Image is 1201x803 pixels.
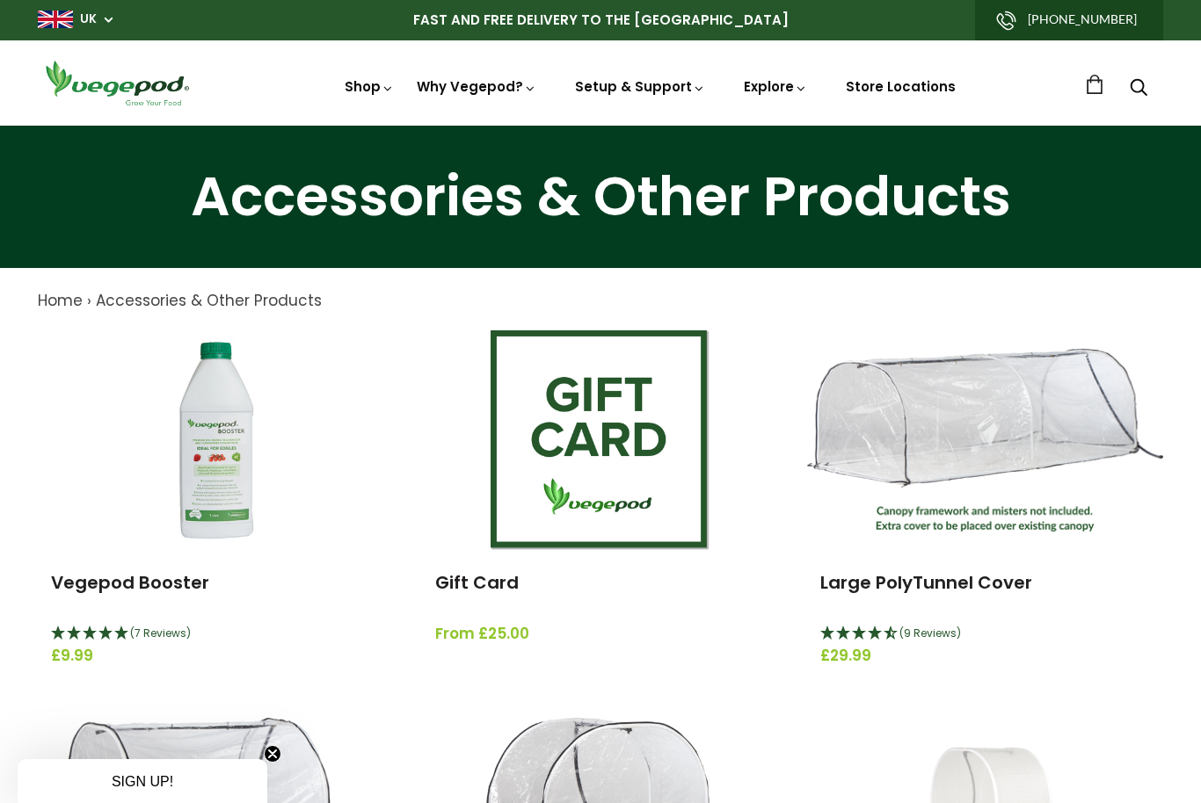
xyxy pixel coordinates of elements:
a: Home [38,290,83,311]
a: Why Vegepod? [417,77,536,96]
span: (7 Reviews) [130,626,191,640]
a: Store Locations [846,77,956,96]
a: Accessories & Other Products [96,290,322,311]
div: 5 Stars - 7 Reviews [51,623,381,646]
div: SIGN UP!Close teaser [18,759,267,803]
a: Setup & Support [575,77,705,96]
nav: breadcrumbs [38,290,1163,313]
h1: Accessories & Other Products [22,170,1179,224]
img: Large PolyTunnel Cover [807,349,1163,532]
a: UK [80,11,97,28]
span: From £25.00 [435,623,765,646]
div: 4.44 Stars - 9 Reviews [820,623,1150,646]
span: (9 Reviews) [899,626,961,640]
span: SIGN UP! [112,774,173,789]
a: Search [1130,80,1147,98]
span: › [87,290,91,311]
img: Gift Card [491,330,710,550]
img: Vegepod Booster [106,330,326,550]
span: £29.99 [820,645,1150,668]
a: Shop [345,77,394,96]
a: Gift Card [435,570,519,595]
button: Close teaser [264,745,281,763]
a: Vegepod Booster [51,570,209,595]
img: gb_large.png [38,11,73,28]
span: £9.99 [51,645,381,668]
img: Vegepod [38,58,196,108]
a: Explore [744,77,807,96]
a: Large PolyTunnel Cover [820,570,1032,595]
